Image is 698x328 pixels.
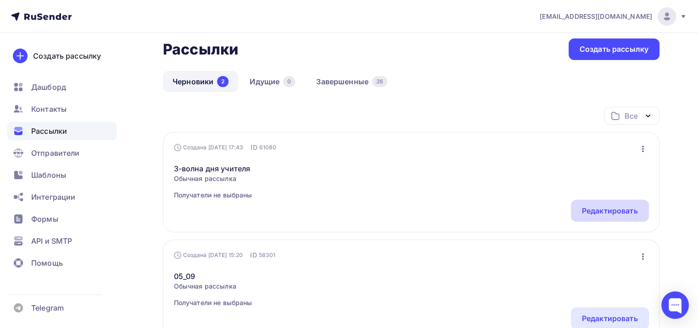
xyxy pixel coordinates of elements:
[7,166,117,184] a: Шаблоны
[31,235,72,246] span: API и SMTP
[31,148,80,159] span: Отправители
[307,71,397,92] a: Завершенные26
[33,50,101,61] div: Создать рассылку
[580,44,648,55] div: Создать рассылку
[540,7,687,26] a: [EMAIL_ADDRESS][DOMAIN_NAME]
[174,174,252,183] span: Обычная рассылка
[240,71,305,92] a: Идущие0
[31,104,67,115] span: Контакты
[31,169,66,180] span: Шаблоны
[283,76,295,87] div: 0
[174,163,252,174] a: 3-волна дня учителя
[582,205,638,216] div: Редактировать
[250,251,257,260] span: ID
[7,100,117,118] a: Контакты
[7,144,117,162] a: Отправители
[163,71,238,92] a: Черновики2
[7,78,117,96] a: Дашборд
[174,282,252,291] span: Обычная рассылка
[259,143,277,152] span: 61080
[31,82,66,93] span: Дашборд
[540,12,652,21] span: [EMAIL_ADDRESS][DOMAIN_NAME]
[372,76,387,87] div: 26
[582,313,638,324] div: Редактировать
[604,107,659,125] button: Все
[31,191,75,202] span: Интеграции
[31,302,64,313] span: Telegram
[174,144,244,151] div: Создана [DATE] 17:43
[7,122,117,140] a: Рассылки
[174,251,243,259] div: Создана [DATE] 15:20
[7,210,117,228] a: Формы
[31,126,67,137] span: Рассылки
[259,251,276,260] span: 58301
[251,143,257,152] span: ID
[31,213,58,224] span: Формы
[174,271,252,282] a: 05_09
[31,257,63,268] span: Помощь
[174,191,252,200] span: Получатели не выбраны
[625,110,637,121] div: Все
[174,298,252,307] span: Получатели не выбраны
[163,40,238,59] h2: Рассылки
[217,76,229,87] div: 2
